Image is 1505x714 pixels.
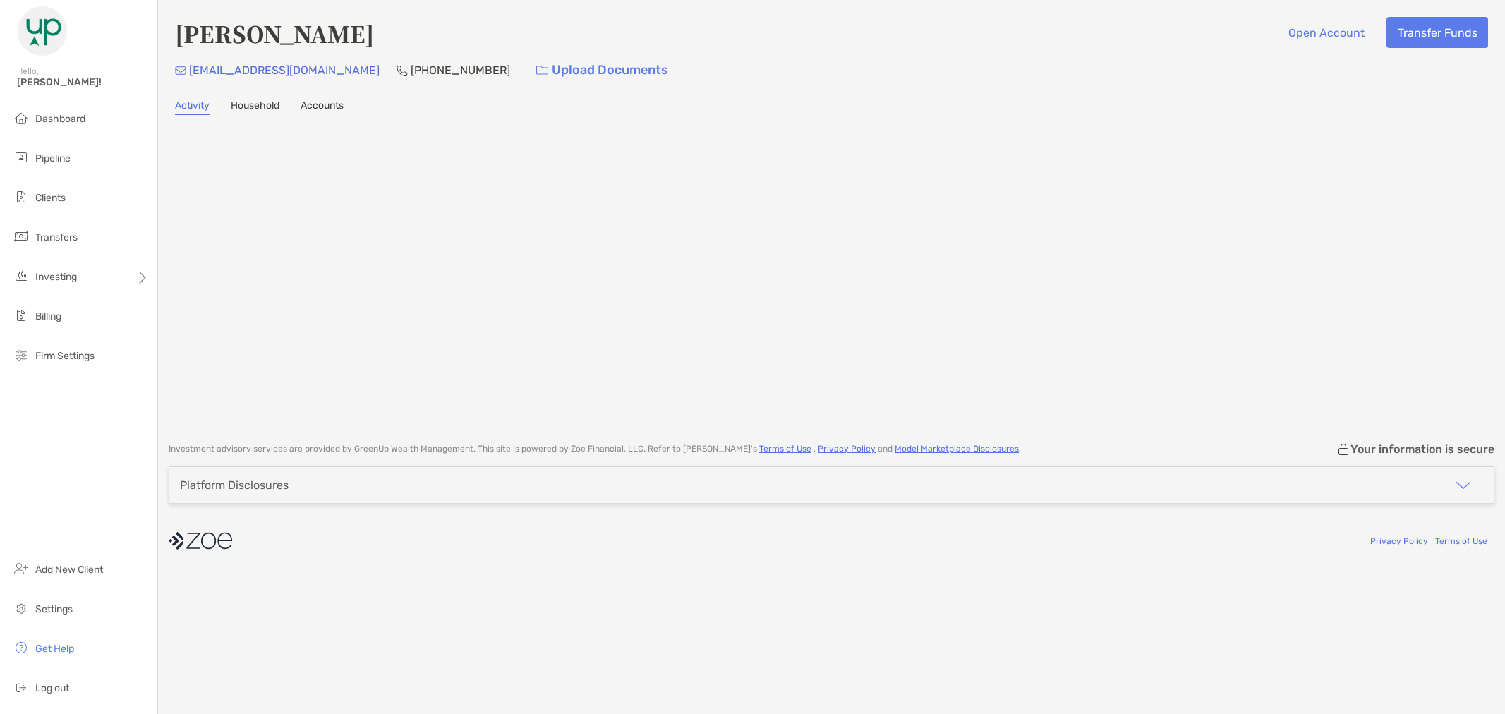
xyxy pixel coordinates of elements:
[169,444,1021,454] p: Investment advisory services are provided by GreenUp Wealth Management . This site is powered by ...
[35,564,103,576] span: Add New Client
[1277,17,1375,48] button: Open Account
[17,6,68,56] img: Zoe Logo
[1386,17,1488,48] button: Transfer Funds
[13,346,30,363] img: firm-settings icon
[13,228,30,245] img: transfers icon
[13,109,30,126] img: dashboard icon
[13,600,30,617] img: settings icon
[759,444,811,454] a: Terms of Use
[1435,536,1487,546] a: Terms of Use
[35,231,78,243] span: Transfers
[17,76,149,88] span: [PERSON_NAME]!
[1370,536,1428,546] a: Privacy Policy
[231,99,279,115] a: Household
[35,192,66,204] span: Clients
[35,603,73,615] span: Settings
[527,55,677,85] a: Upload Documents
[536,66,548,75] img: button icon
[35,682,69,694] span: Log out
[35,643,74,655] span: Get Help
[175,99,210,115] a: Activity
[35,113,85,125] span: Dashboard
[175,66,186,75] img: Email Icon
[301,99,344,115] a: Accounts
[13,560,30,577] img: add_new_client icon
[1350,442,1494,456] p: Your information is secure
[13,639,30,656] img: get-help icon
[13,149,30,166] img: pipeline icon
[13,188,30,205] img: clients icon
[189,61,380,79] p: [EMAIL_ADDRESS][DOMAIN_NAME]
[175,17,374,49] h4: [PERSON_NAME]
[1455,477,1472,494] img: icon arrow
[411,61,510,79] p: [PHONE_NUMBER]
[397,65,408,76] img: Phone Icon
[35,350,95,362] span: Firm Settings
[13,267,30,284] img: investing icon
[169,525,232,557] img: company logo
[35,152,71,164] span: Pipeline
[35,271,77,283] span: Investing
[180,478,289,492] div: Platform Disclosures
[35,310,61,322] span: Billing
[895,444,1019,454] a: Model Marketplace Disclosures
[13,307,30,324] img: billing icon
[818,444,876,454] a: Privacy Policy
[13,679,30,696] img: logout icon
